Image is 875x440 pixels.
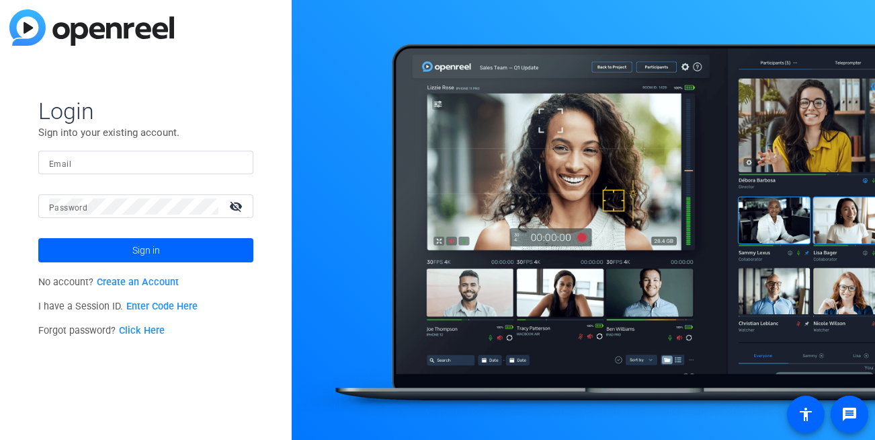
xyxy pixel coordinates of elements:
[49,203,87,213] mat-label: Password
[38,97,253,125] span: Login
[38,325,165,336] span: Forgot password?
[126,301,198,312] a: Enter Code Here
[119,325,165,336] a: Click Here
[49,155,243,171] input: Enter Email Address
[132,233,160,267] span: Sign in
[38,277,179,288] span: No account?
[841,406,858,423] mat-icon: message
[221,196,253,216] mat-icon: visibility_off
[38,238,253,262] button: Sign in
[38,125,253,140] p: Sign into your existing account.
[9,9,174,46] img: blue-gradient.svg
[97,277,179,288] a: Create an Account
[798,406,814,423] mat-icon: accessibility
[38,301,198,312] span: I have a Session ID.
[49,159,71,169] mat-label: Email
